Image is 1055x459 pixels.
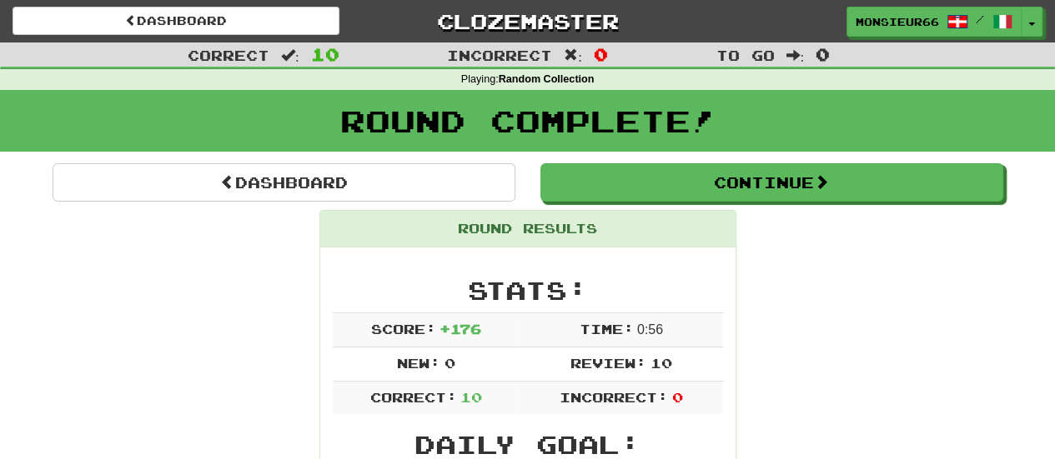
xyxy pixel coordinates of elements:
[786,48,804,62] span: :
[650,355,671,371] span: 10
[397,355,440,371] span: New:
[333,431,723,458] h2: Daily Goal:
[856,14,939,29] span: monsieur66
[637,322,663,337] span: 0 : 56
[320,211,736,247] div: Round Results
[976,13,984,25] span: /
[444,355,455,371] span: 0
[560,389,668,405] span: Incorrect:
[13,7,339,35] a: Dashboard
[370,321,435,337] span: Score:
[594,44,608,64] span: 0
[540,163,1003,202] button: Continue
[579,321,633,337] span: Time:
[847,7,1022,37] a: monsieur66 /
[6,104,1049,137] h1: Round Complete!
[460,389,482,405] span: 10
[570,355,646,371] span: Review:
[311,44,339,64] span: 10
[564,48,582,62] span: :
[447,47,552,63] span: Incorrect
[333,277,723,304] h2: Stats:
[369,389,456,405] span: Correct:
[364,7,691,36] a: Clozemaster
[816,44,830,64] span: 0
[716,47,774,63] span: To go
[188,47,269,63] span: Correct
[281,48,299,62] span: :
[53,163,515,202] a: Dashboard
[671,389,682,405] span: 0
[499,73,595,85] strong: Random Collection
[440,321,481,337] span: + 176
